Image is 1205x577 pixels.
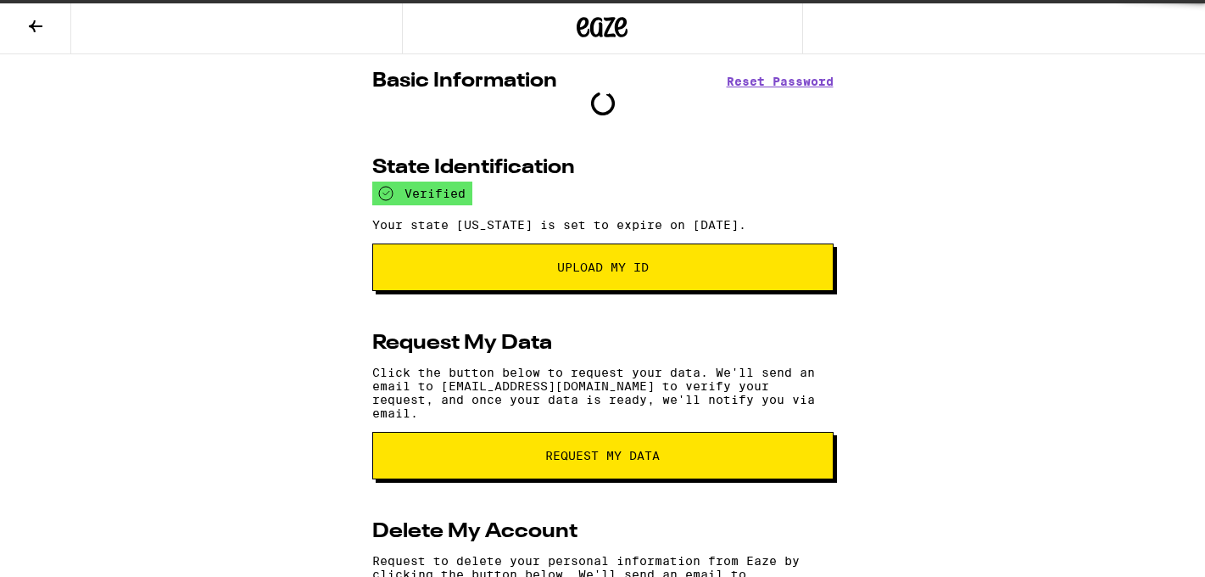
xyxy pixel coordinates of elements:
button: request my data [372,432,834,479]
h2: Request My Data [372,333,552,354]
button: Reset Password [727,76,834,87]
h2: Basic Information [372,71,557,92]
h2: State Identification [372,158,575,178]
span: request my data [545,450,660,462]
p: Your state [US_STATE] is set to expire on [DATE]. [372,218,834,232]
p: Click the button below to request your data. We'll send an email to [EMAIL_ADDRESS][DOMAIN_NAME] ... [372,366,834,420]
div: verified [372,182,472,205]
button: Upload My ID [372,244,834,291]
h2: Delete My Account [372,522,577,542]
span: Upload My ID [557,261,649,273]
